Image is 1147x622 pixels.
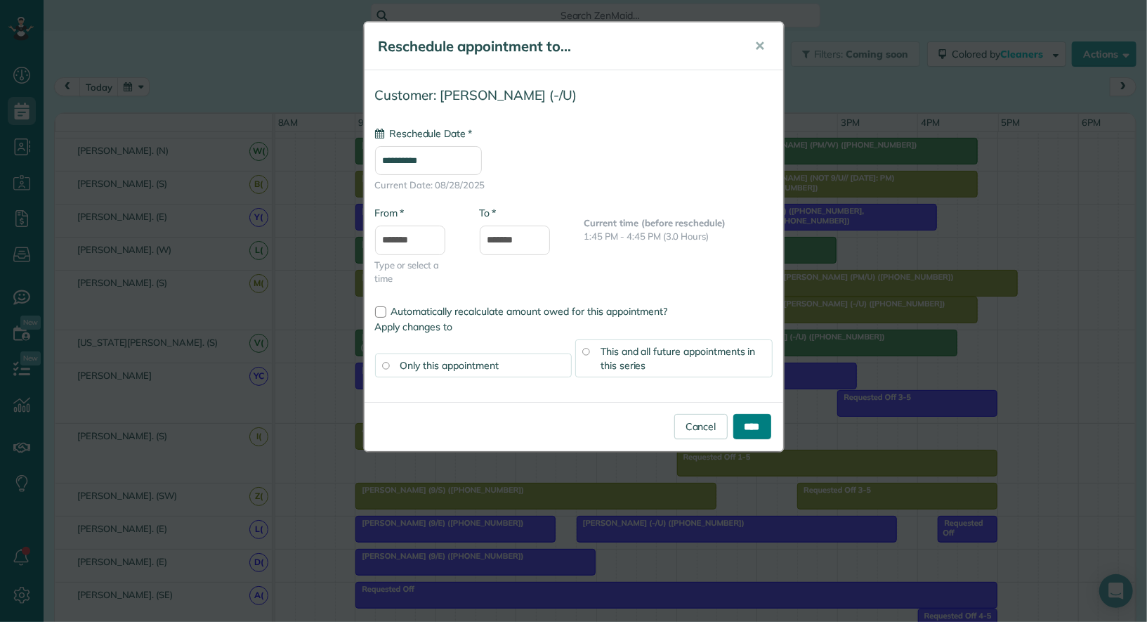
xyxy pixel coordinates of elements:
input: This and all future appointments in this series [582,348,589,355]
span: Automatically recalculate amount owed for this appointment? [391,305,668,318]
a: Cancel [674,414,728,439]
h5: Reschedule appointment to... [379,37,735,56]
span: Current Date: 08/28/2025 [375,179,773,192]
span: Only this appointment [400,359,499,372]
span: ✕ [755,38,766,54]
label: Apply changes to [375,320,773,334]
label: Reschedule Date [375,127,472,141]
p: 1:45 PM - 4:45 PM (3.0 Hours) [584,230,773,243]
span: This and all future appointments in this series [601,345,756,372]
b: Current time (before reschedule) [584,217,726,228]
h4: Customer: [PERSON_NAME] (-/U) [375,88,773,103]
span: Type or select a time [375,259,459,285]
label: From [375,206,404,220]
label: To [480,206,496,220]
input: Only this appointment [382,362,389,369]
